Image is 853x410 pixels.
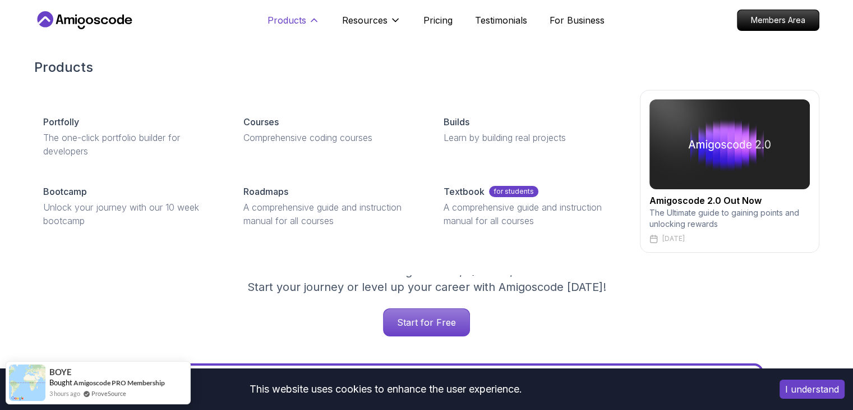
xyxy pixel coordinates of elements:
[43,115,79,129] p: Portfolly
[243,201,417,227] p: A comprehensive guide and instruction manual for all courses
[243,131,417,144] p: Comprehensive coding courses
[34,106,225,167] a: PortfollyThe one-click portfolio builder for developers
[9,365,45,401] img: provesource social proof notification image
[737,10,819,31] a: Members Area
[49,367,72,377] span: BOYE
[423,13,453,27] a: Pricing
[444,185,485,198] p: Textbook
[383,308,470,336] a: Start for Free
[49,378,72,387] span: Bought
[640,90,819,253] a: amigoscode 2.0Amigoscode 2.0 Out NowThe Ultimate guide to gaining points and unlocking rewards[DATE]
[238,263,615,295] p: Get unlimited access to coding , , and . Start your journey or level up your career with Amigosco...
[342,13,401,36] button: Resources
[444,131,617,144] p: Learn by building real projects
[649,99,810,189] img: amigoscode 2.0
[662,234,685,243] p: [DATE]
[49,389,80,398] span: 3 hours ago
[43,131,216,158] p: The one-click portfolio builder for developers
[73,379,165,387] a: Amigoscode PRO Membership
[234,176,426,236] a: RoadmapsA comprehensive guide and instruction manual for all courses
[435,106,626,153] a: BuildsLearn by building real projects
[649,194,810,207] h2: Amigoscode 2.0 Out Now
[444,201,617,227] p: A comprehensive guide and instruction manual for all courses
[444,115,469,129] p: Builds
[234,106,426,153] a: CoursesComprehensive coding courses
[737,10,819,30] p: Members Area
[268,13,320,36] button: Products
[243,115,279,129] p: Courses
[342,13,388,27] p: Resources
[475,13,527,27] a: Testimonials
[550,13,605,27] a: For Business
[268,13,306,27] p: Products
[243,185,288,198] p: Roadmaps
[43,201,216,227] p: Unlock your journey with our 10 week bootcamp
[649,207,810,230] p: The Ultimate guide to gaining points and unlocking rewards
[34,176,225,236] a: BootcampUnlock your journey with our 10 week bootcamp
[489,186,538,197] p: for students
[43,185,87,198] p: Bootcamp
[91,389,126,398] a: ProveSource
[384,309,469,336] p: Start for Free
[435,176,626,236] a: Textbookfor studentsA comprehensive guide and instruction manual for all courses
[8,377,763,402] div: This website uses cookies to enhance the user experience.
[780,380,845,399] button: Accept cookies
[34,58,819,76] h2: Products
